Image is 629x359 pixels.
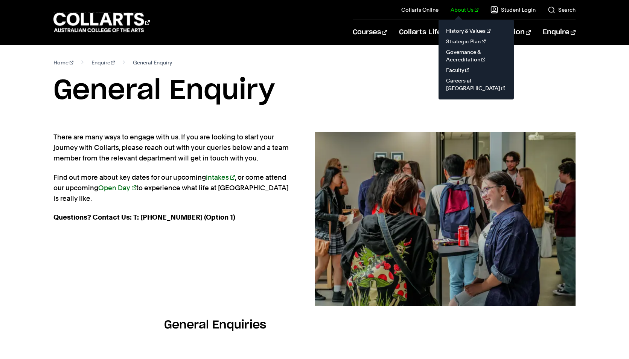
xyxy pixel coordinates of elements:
a: Careers at [GEOGRAPHIC_DATA] [445,75,508,93]
a: Home [53,57,73,68]
p: Find out more about key dates for our upcoming , or come attend our upcoming to experience what l... [53,172,290,204]
a: Student Login [490,6,536,14]
a: Collarts Online [401,6,439,14]
a: Enquire [543,20,576,45]
a: About Us [451,6,478,14]
a: Courses [353,20,387,45]
a: Enquire [91,57,115,68]
h1: General Enquiry [53,74,576,108]
span: General Enquiry [133,57,172,68]
a: Search [548,6,576,14]
a: intakes [206,173,235,181]
a: Strategic Plan [445,36,508,47]
strong: Questions? Contact Us: T: [PHONE_NUMBER] (Option 1) [53,213,235,221]
a: Faculty [445,65,508,75]
div: Go to homepage [53,12,150,33]
a: Governance & Accreditation [445,47,508,65]
a: Collarts Life [399,20,448,45]
a: Open Day [98,184,136,192]
a: History & Values [445,26,508,36]
h2: General Enquiries [164,318,465,337]
p: There are many ways to engage with us. If you are looking to start your journey with Collarts, pl... [53,132,290,163]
